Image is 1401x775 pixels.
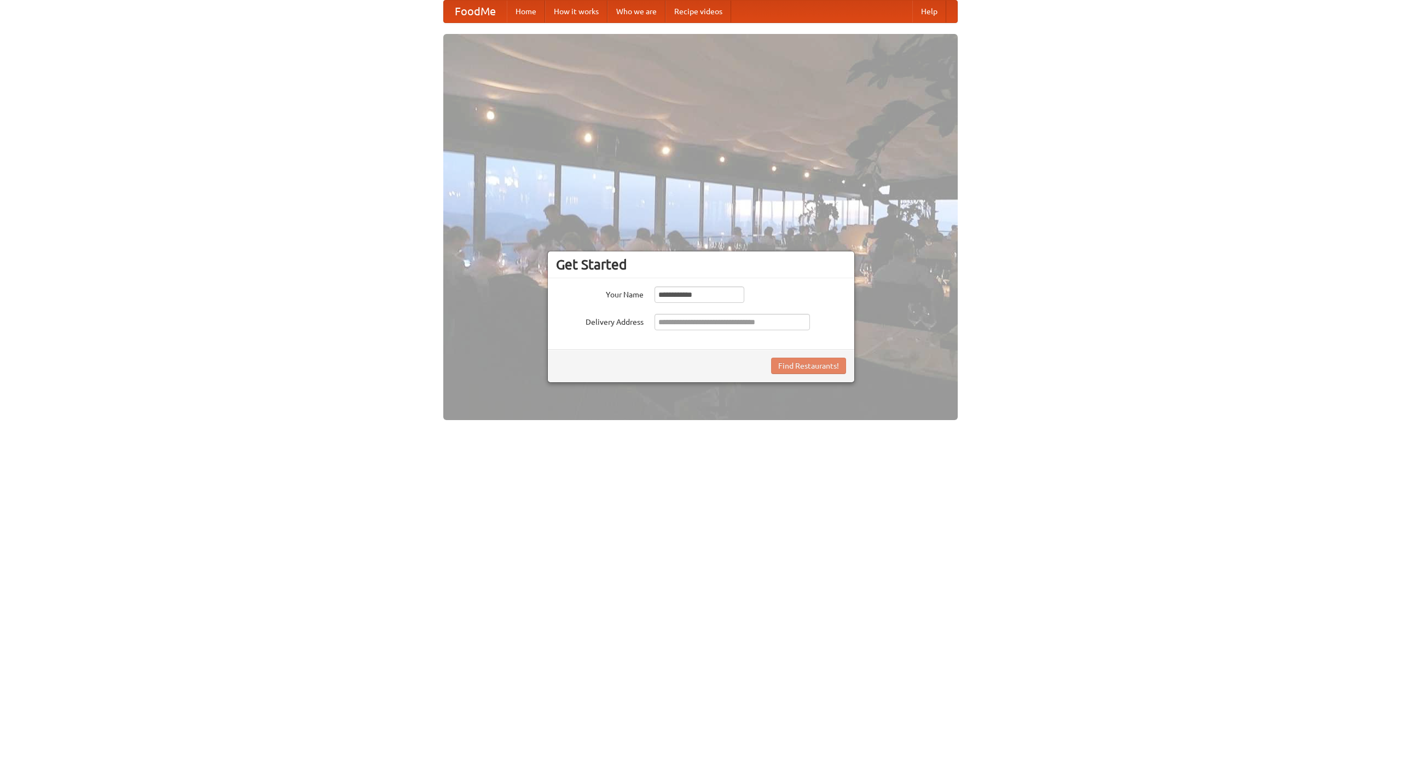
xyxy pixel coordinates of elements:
a: Home [507,1,545,22]
label: Your Name [556,286,644,300]
label: Delivery Address [556,314,644,328]
h3: Get Started [556,256,846,273]
button: Find Restaurants! [771,358,846,374]
a: Who we are [607,1,665,22]
a: Recipe videos [665,1,731,22]
a: Help [912,1,946,22]
a: How it works [545,1,607,22]
a: FoodMe [444,1,507,22]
